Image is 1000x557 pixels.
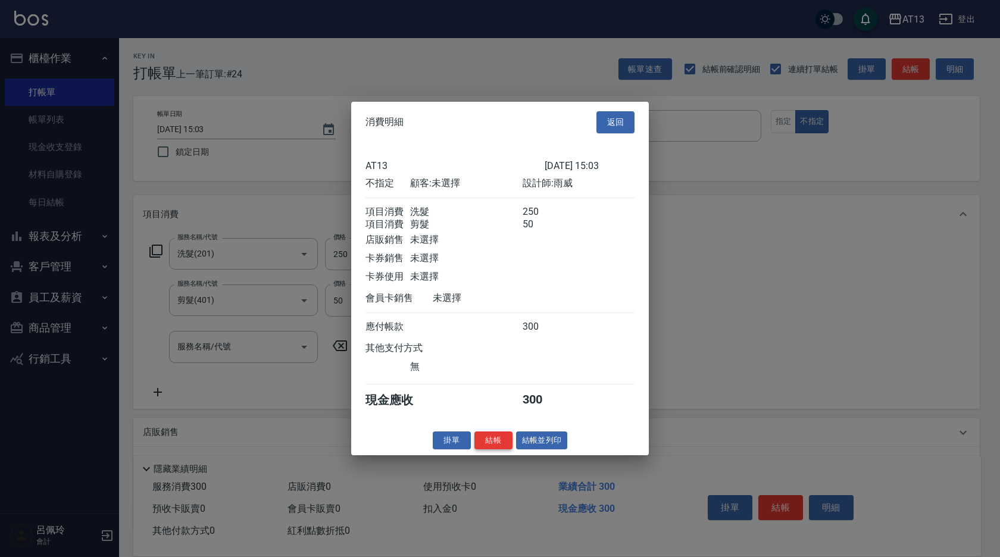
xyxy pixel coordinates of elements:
[365,342,455,354] div: 其他支付方式
[523,177,635,189] div: 設計師: 雨威
[516,431,568,449] button: 結帳並列印
[545,159,635,171] div: [DATE] 15:03
[410,233,522,246] div: 未選擇
[523,392,567,408] div: 300
[410,270,522,283] div: 未選擇
[410,177,522,189] div: 顧客: 未選擇
[523,320,567,333] div: 300
[596,111,635,133] button: 返回
[365,233,410,246] div: 店販銷售
[410,218,522,230] div: 剪髮
[365,320,410,333] div: 應付帳款
[474,431,512,449] button: 結帳
[365,159,545,171] div: AT13
[365,270,410,283] div: 卡券使用
[365,252,410,264] div: 卡券銷售
[523,205,567,218] div: 250
[365,218,410,230] div: 項目消費
[410,360,522,373] div: 無
[365,205,410,218] div: 項目消費
[365,292,433,304] div: 會員卡銷售
[365,116,404,128] span: 消費明細
[410,205,522,218] div: 洗髮
[365,177,410,189] div: 不指定
[523,218,567,230] div: 50
[410,252,522,264] div: 未選擇
[433,292,545,304] div: 未選擇
[365,392,433,408] div: 現金應收
[433,431,471,449] button: 掛單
